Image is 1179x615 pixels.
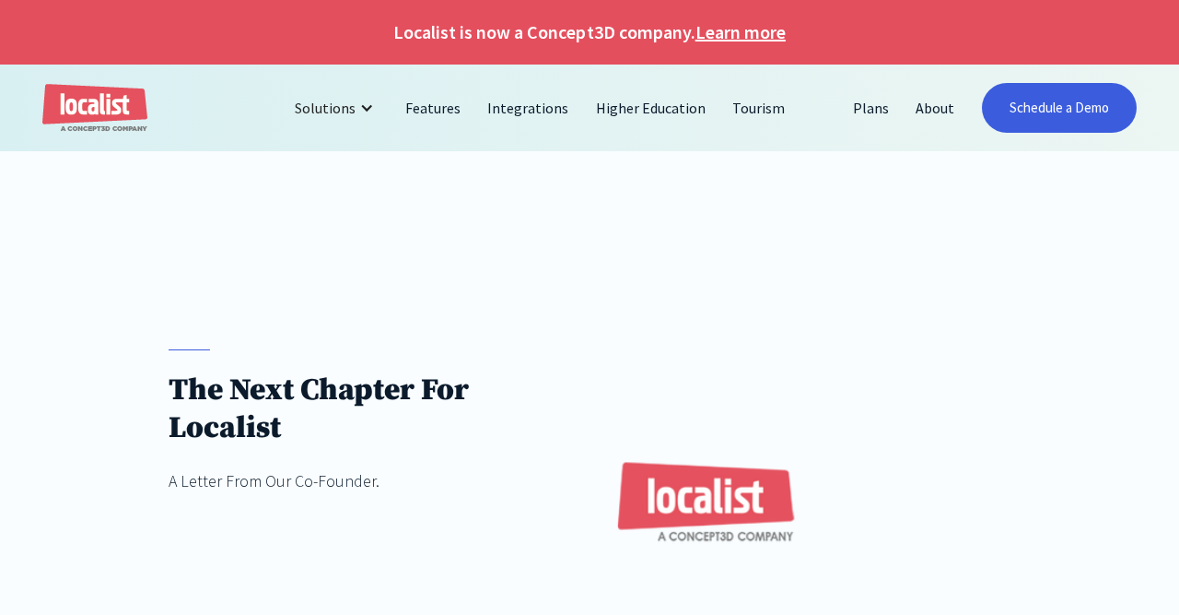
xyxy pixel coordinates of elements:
[982,83,1137,133] a: Schedule a Demo
[903,86,968,130] a: About
[719,86,799,130] a: Tourism
[695,18,786,46] a: Learn more
[295,97,356,119] div: Solutions
[42,84,147,133] a: home
[392,86,474,130] a: Features
[169,468,548,493] div: A Letter From Our Co-Founder.
[840,86,903,130] a: Plans
[281,86,392,130] div: Solutions
[583,86,719,130] a: Higher Education
[474,86,582,130] a: Integrations
[169,372,548,447] h1: The Next Chapter For Localist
